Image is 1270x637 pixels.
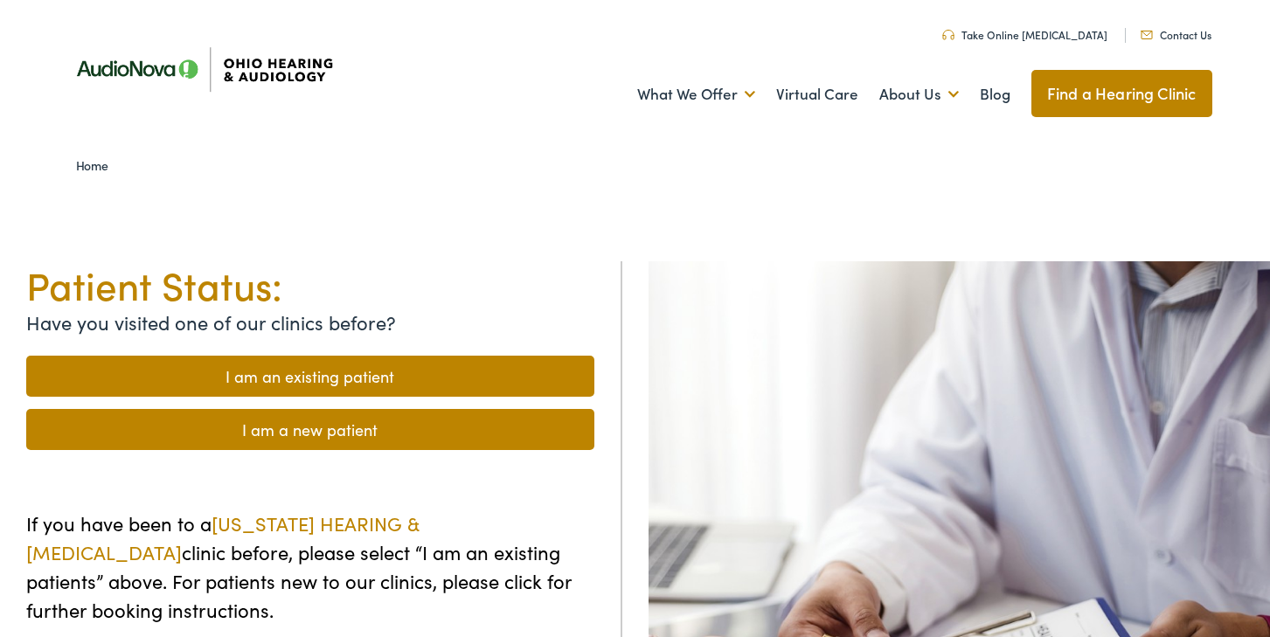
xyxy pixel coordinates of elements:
h1: Patient Status: [26,261,594,308]
a: About Us [879,62,959,127]
a: Virtual Care [776,62,858,127]
a: What We Offer [637,62,755,127]
a: Home [76,156,117,174]
span: [US_STATE] HEARING & [MEDICAL_DATA] [26,509,419,565]
img: Headphones icone to schedule online hearing test in Cincinnati, OH [942,30,954,40]
p: Have you visited one of our clinics before? [26,308,594,336]
a: Take Online [MEDICAL_DATA] [942,27,1107,42]
a: Contact Us [1141,27,1211,42]
a: Find a Hearing Clinic [1031,70,1212,117]
img: Mail icon representing email contact with Ohio Hearing in Cincinnati, OH [1141,31,1153,39]
a: I am a new patient [26,409,594,450]
p: If you have been to a clinic before, please select “I am an existing patients” above. For patient... [26,509,594,624]
a: Blog [980,62,1010,127]
a: I am an existing patient [26,356,594,397]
